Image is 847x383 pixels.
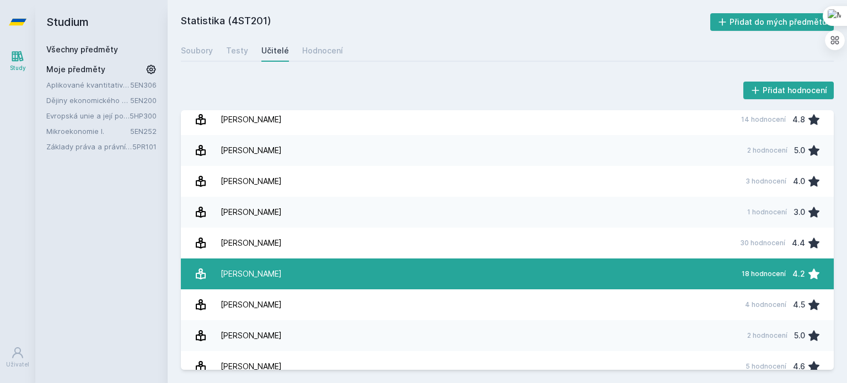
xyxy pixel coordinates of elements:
a: 5HP300 [130,111,157,120]
a: Soubory [181,40,213,62]
div: 30 hodnocení [740,239,785,247]
a: Uživatel [2,341,33,374]
div: [PERSON_NAME] [221,325,282,347]
div: Uživatel [6,360,29,369]
div: 5 hodnocení [746,362,786,371]
div: [PERSON_NAME] [221,355,282,377]
a: [PERSON_NAME] 2 hodnocení 5.0 [181,320,834,351]
div: Soubory [181,45,213,56]
a: Hodnocení [302,40,343,62]
a: [PERSON_NAME] 18 hodnocení 4.2 [181,258,834,289]
a: [PERSON_NAME] 1 hodnocení 3.0 [181,197,834,228]
div: 4.2 [792,263,805,285]
div: 4.4 [792,232,805,254]
a: [PERSON_NAME] 2 hodnocení 5.0 [181,135,834,166]
a: [PERSON_NAME] 14 hodnocení 4.8 [181,104,834,135]
a: 5EN306 [130,80,157,89]
div: 2 hodnocení [747,331,787,340]
div: 4 hodnocení [745,300,786,309]
div: [PERSON_NAME] [221,139,282,161]
a: Testy [226,40,248,62]
a: Dějiny ekonomického myšlení [46,95,130,106]
a: 5EN200 [130,96,157,105]
div: Hodnocení [302,45,343,56]
div: 1 hodnocení [747,208,787,217]
button: Přidat hodnocení [743,82,834,99]
a: 5PR101 [132,142,157,151]
span: Moje předměty [46,64,105,75]
a: Učitelé [261,40,289,62]
div: [PERSON_NAME] [221,170,282,192]
button: Přidat do mých předmětů [710,13,834,31]
div: 3.0 [794,201,805,223]
a: Mikroekonomie I. [46,126,130,137]
div: 14 hodnocení [741,115,786,124]
div: [PERSON_NAME] [221,263,282,285]
div: 5.0 [794,139,805,161]
div: 4.0 [793,170,805,192]
div: [PERSON_NAME] [221,201,282,223]
div: [PERSON_NAME] [221,294,282,316]
a: [PERSON_NAME] 30 hodnocení 4.4 [181,228,834,258]
div: [PERSON_NAME] [221,109,282,131]
a: [PERSON_NAME] 5 hodnocení 4.6 [181,351,834,382]
a: [PERSON_NAME] 4 hodnocení 4.5 [181,289,834,320]
div: Study [10,64,26,72]
div: 4.5 [793,294,805,316]
div: Učitelé [261,45,289,56]
a: Evropská unie a její politiky [46,110,130,121]
a: 5EN252 [130,127,157,136]
div: 4.8 [792,109,805,131]
a: Study [2,44,33,78]
a: [PERSON_NAME] 3 hodnocení 4.0 [181,166,834,197]
a: Všechny předměty [46,45,118,54]
a: Aplikované kvantitativní metody I [46,79,130,90]
div: 3 hodnocení [746,177,786,186]
div: 2 hodnocení [747,146,787,155]
div: 18 hodnocení [742,269,786,278]
a: Základy práva a právní nauky [46,141,132,152]
div: 5.0 [794,325,805,347]
div: 4.6 [793,355,805,377]
h2: Statistika (4ST201) [181,13,710,31]
div: Testy [226,45,248,56]
div: [PERSON_NAME] [221,232,282,254]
